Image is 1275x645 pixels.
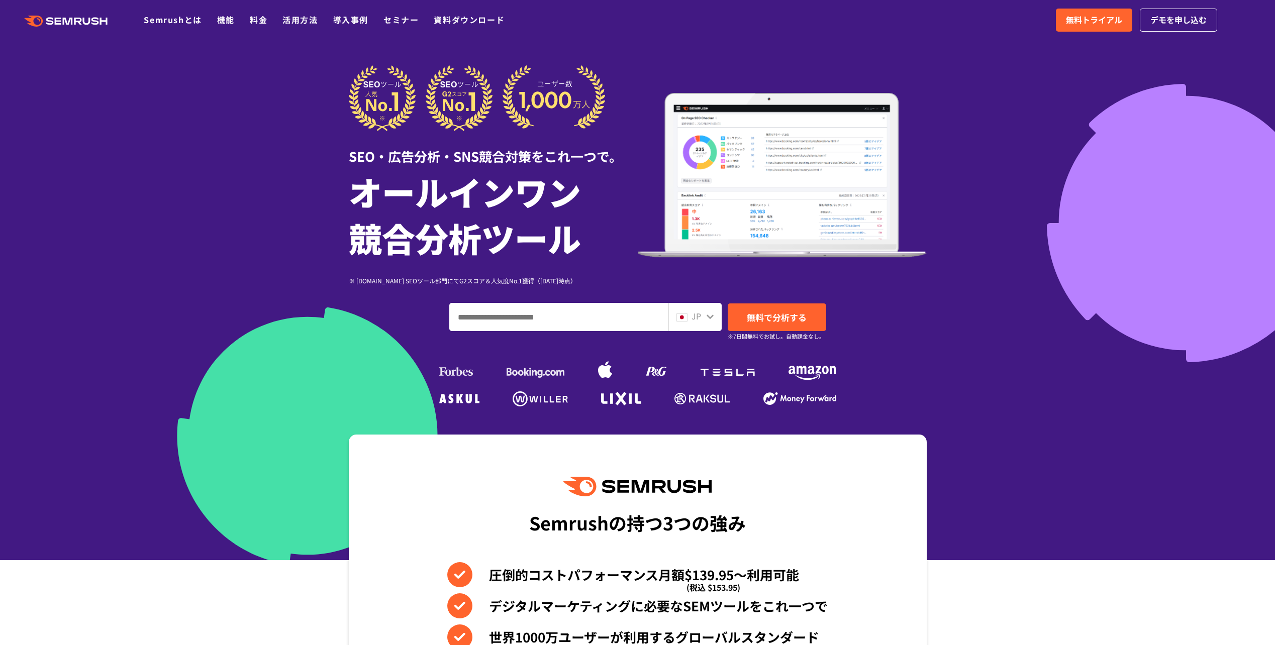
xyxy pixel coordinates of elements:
[529,504,746,541] div: Semrushの持つ3つの強み
[747,311,807,324] span: 無料で分析する
[447,593,828,618] li: デジタルマーケティングに必要なSEMツールをこれ一つで
[349,168,638,261] h1: オールインワン 競合分析ツール
[1140,9,1217,32] a: デモを申し込む
[686,575,740,600] span: (税込 $153.95)
[282,14,318,26] a: 活用方法
[434,14,505,26] a: 資料ダウンロード
[447,562,828,587] li: 圧倒的コストパフォーマンス月額$139.95〜利用可能
[1066,14,1122,27] span: 無料トライアル
[333,14,368,26] a: 導入事例
[728,303,826,331] a: 無料で分析する
[728,332,825,341] small: ※7日間無料でお試し。自動課金なし。
[450,303,667,331] input: ドメイン、キーワードまたはURLを入力してください
[563,477,711,496] img: Semrush
[383,14,419,26] a: セミナー
[349,131,638,166] div: SEO・広告分析・SNS競合対策をこれ一つで。
[144,14,202,26] a: Semrushとは
[250,14,267,26] a: 料金
[217,14,235,26] a: 機能
[1056,9,1132,32] a: 無料トライアル
[692,310,701,322] span: JP
[349,276,638,285] div: ※ [DOMAIN_NAME] SEOツール部門にてG2スコア＆人気度No.1獲得（[DATE]時点）
[1150,14,1207,27] span: デモを申し込む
